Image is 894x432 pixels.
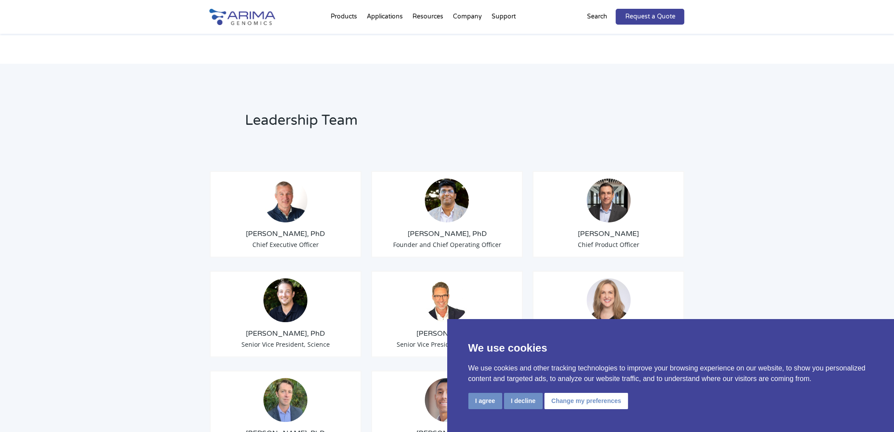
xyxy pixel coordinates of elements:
p: We use cookies [468,340,873,356]
img: A.-Seltser-Headshot.jpeg [425,378,469,422]
h3: [PERSON_NAME], PhD [379,229,516,239]
h3: [PERSON_NAME], PhD [217,329,354,338]
p: Search [587,11,607,22]
span: Chief Executive Officer [252,240,319,249]
h3: [PERSON_NAME], PhD [217,229,354,239]
span: Chief Product Officer [578,240,639,249]
p: We use cookies and other tracking technologies to improve your browsing experience on our website... [468,363,873,384]
img: 19364919-cf75-45a2-a608-1b8b29f8b955.jpg [587,278,631,322]
h3: [PERSON_NAME] [540,229,677,239]
button: I agree [468,393,502,409]
img: Chris-Roberts.jpg [587,178,631,222]
img: David-Duvall-Headshot.jpg [425,278,469,322]
span: Founder and Chief Operating Officer [393,240,501,249]
span: Senior Vice President, Science [241,340,330,349]
h3: [PERSON_NAME] [379,329,516,338]
img: 1632501909860.jpeg [263,378,307,422]
img: Sid-Selvaraj_Arima-Genomics.png [425,178,469,222]
img: Anthony-Schmitt_Arima-Genomics.png [263,278,307,322]
img: Tom-Willis.jpg [263,178,307,222]
span: Senior Vice President, Commercial [396,340,497,349]
h2: Leadership Team [245,111,559,137]
button: Change my preferences [544,393,628,409]
button: I decline [504,393,543,409]
a: Request a Quote [616,9,684,25]
img: Arima-Genomics-logo [209,9,275,25]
